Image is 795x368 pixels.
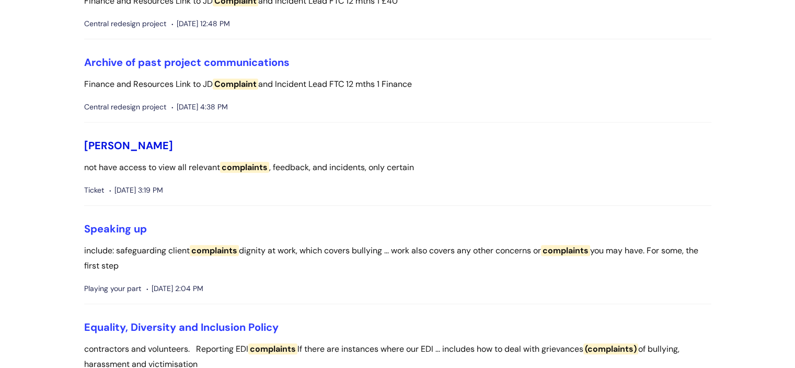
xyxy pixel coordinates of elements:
span: Central redesign project [84,101,166,114]
a: Speaking up [84,222,147,236]
span: Ticket [84,184,104,197]
a: Archive of past project communications [84,55,290,69]
span: [DATE] 12:48 PM [171,17,230,30]
p: Finance and Resources Link to JD and Incident Lead FTC 12 mths 1 Finance [84,77,711,92]
p: not have access to view all relevant , feedback, and incidents, only certain [84,160,711,175]
span: complaints [190,245,239,256]
span: Central redesign project [84,17,166,30]
span: (complaints) [583,343,638,354]
a: Equality, Diversity and Inclusion Policy [84,320,279,334]
span: complaints [541,245,590,256]
p: include: safeguarding client dignity at work, which covers bullying ... work also covers any othe... [84,243,711,274]
span: [DATE] 4:38 PM [171,101,228,114]
span: Playing your part [84,282,141,295]
span: complaints [220,162,269,173]
span: complaints [248,343,297,354]
span: Complaint [213,79,258,90]
span: [DATE] 2:04 PM [146,282,203,295]
span: [DATE] 3:19 PM [109,184,163,197]
a: [PERSON_NAME] [84,139,173,152]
